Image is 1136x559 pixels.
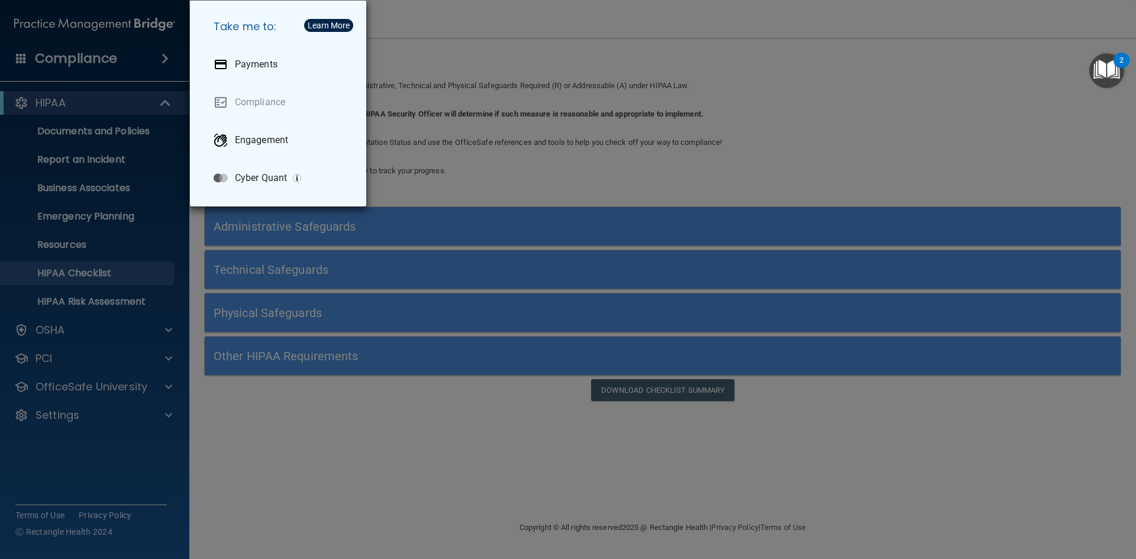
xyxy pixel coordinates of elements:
a: Payments [204,48,357,81]
button: Open Resource Center, 2 new notifications [1089,53,1124,88]
a: Engagement [204,124,357,157]
a: Cyber Quant [204,161,357,195]
h5: Take me to: [204,10,357,43]
div: Learn More [308,21,350,30]
a: Compliance [204,86,357,119]
div: 2 [1119,60,1124,76]
p: Engagement [235,134,288,146]
p: Payments [235,59,277,70]
p: Cyber Quant [235,172,287,184]
button: Learn More [304,19,353,32]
